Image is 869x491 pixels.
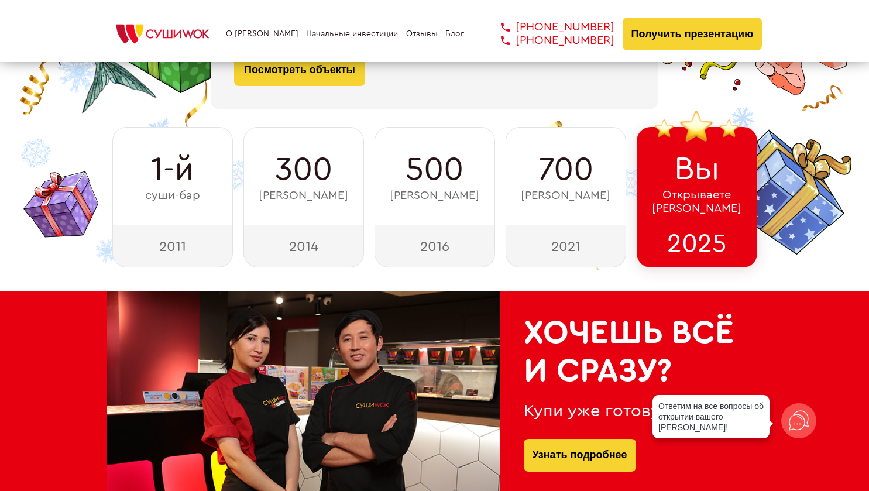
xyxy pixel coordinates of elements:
div: 2011 [112,225,233,267]
span: 500 [406,151,463,188]
div: 2025 [637,225,757,267]
a: [PHONE_NUMBER] [483,20,614,34]
span: [PERSON_NAME] [390,189,479,202]
button: Узнать подробнее [524,439,636,472]
span: [PERSON_NAME] [521,189,610,202]
a: Блог [445,29,464,39]
div: Купи уже готовую точку! [524,401,739,421]
a: Начальные инвестиции [306,29,398,39]
span: 300 [275,151,332,188]
a: Посмотреть объекты [234,53,365,86]
span: суши-бар [145,189,200,202]
a: [PHONE_NUMBER] [483,34,614,47]
span: Открываете [PERSON_NAME] [652,188,741,215]
span: Вы [674,150,720,188]
div: 2016 [375,225,495,267]
span: [PERSON_NAME] [259,189,348,202]
img: СУШИWOK [107,21,218,47]
div: 2021 [506,225,626,267]
div: Ответим на все вопросы об открытии вашего [PERSON_NAME]! [652,395,770,438]
span: 700 [538,151,593,188]
a: Отзывы [406,29,438,39]
h2: Хочешь всё и сразу? [524,314,739,390]
a: Узнать подробнее [533,439,627,472]
span: 1-й [151,151,194,188]
button: Получить презентацию [623,18,762,50]
a: О [PERSON_NAME] [226,29,298,39]
div: 2014 [243,225,364,267]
